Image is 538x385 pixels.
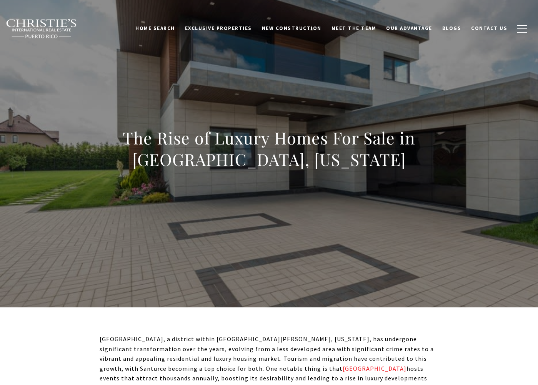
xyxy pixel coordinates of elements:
span: Blogs [442,25,461,32]
a: New Construction [257,21,326,36]
h1: The Rise of Luxury Homes For Sale in [GEOGRAPHIC_DATA], [US_STATE] [100,127,439,170]
a: Blogs [437,21,466,36]
img: Christie's International Real Estate black text logo [6,19,77,39]
span: New Construction [262,25,321,32]
a: Our Advantage [381,21,437,36]
span: Contact Us [471,25,507,32]
a: Home Search [130,21,180,36]
span: Our Advantage [386,25,432,32]
a: [GEOGRAPHIC_DATA] [343,365,406,372]
a: Meet the Team [326,21,381,36]
span: Exclusive Properties [185,25,252,32]
a: Exclusive Properties [180,21,257,36]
